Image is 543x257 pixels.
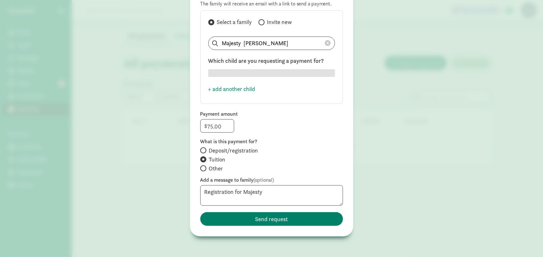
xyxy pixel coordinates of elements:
button: Send request [200,212,343,226]
span: Select a family [217,18,252,26]
span: Tuition [209,156,226,163]
h6: Which child are you requesting a payment for? [208,58,335,64]
span: Other [209,165,223,172]
label: Add a message to family [200,176,343,184]
span: + add another child [208,85,255,93]
iframe: Chat Widget [511,226,543,257]
button: + add another child [208,82,255,96]
input: Search list... [209,37,335,50]
label: Payment amount [200,110,343,118]
span: Invite new [267,18,292,26]
span: Send request [255,215,288,223]
span: (optional) [254,177,274,183]
span: Deposit/registration [209,147,258,154]
label: What is this payment for? [200,138,343,145]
